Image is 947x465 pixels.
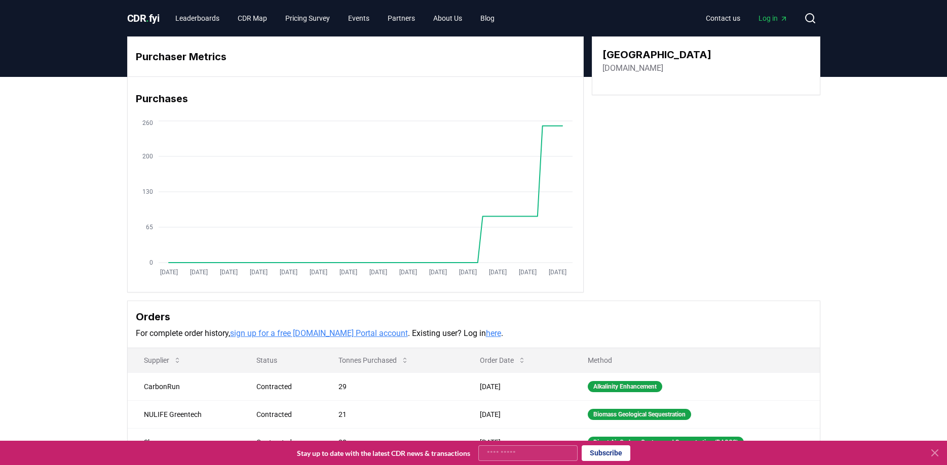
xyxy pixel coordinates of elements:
button: Supplier [136,350,190,370]
tspan: [DATE] [219,269,237,276]
td: [DATE] [464,428,572,456]
tspan: [DATE] [190,269,207,276]
a: CDR.fyi [127,11,160,25]
div: Direct Air Carbon Capture and Sequestration (DACCS) [588,437,744,448]
h3: Purchases [136,91,575,106]
h3: [GEOGRAPHIC_DATA] [602,47,711,62]
tspan: [DATE] [548,269,566,276]
h3: Purchaser Metrics [136,49,575,64]
tspan: [DATE] [459,269,476,276]
a: Blog [472,9,503,27]
td: [DATE] [464,372,572,400]
a: sign up for a free [DOMAIN_NAME] Portal account [230,328,408,338]
div: Contracted [256,409,314,419]
tspan: [DATE] [249,269,267,276]
td: CarbonRun [128,372,241,400]
div: Contracted [256,382,314,392]
button: Tonnes Purchased [330,350,417,370]
tspan: 200 [142,153,153,160]
tspan: [DATE] [399,269,416,276]
div: Alkalinity Enhancement [588,381,662,392]
td: 21 [322,400,464,428]
td: 29 [322,372,464,400]
tspan: 260 [142,119,153,126]
td: Skyrenu [128,428,241,456]
tspan: 130 [142,188,153,195]
tspan: [DATE] [488,269,506,276]
tspan: 0 [149,259,153,266]
span: Log in [759,13,788,23]
h3: Orders [136,309,812,324]
div: Biomass Geological Sequestration [588,409,691,420]
td: 20 [322,428,464,456]
div: Contracted [256,437,314,447]
a: here [486,328,501,338]
nav: Main [167,9,503,27]
a: Events [340,9,377,27]
a: Contact us [698,9,748,27]
span: . [146,12,149,24]
tspan: [DATE] [518,269,536,276]
a: CDR Map [230,9,275,27]
tspan: [DATE] [369,269,387,276]
tspan: [DATE] [339,269,357,276]
span: CDR fyi [127,12,160,24]
a: Log in [750,9,796,27]
button: Order Date [472,350,534,370]
a: About Us [425,9,470,27]
tspan: [DATE] [309,269,327,276]
p: Status [248,355,314,365]
p: Method [580,355,811,365]
a: Pricing Survey [277,9,338,27]
tspan: [DATE] [279,269,297,276]
a: [DOMAIN_NAME] [602,62,663,74]
tspan: 65 [146,224,153,231]
a: Leaderboards [167,9,228,27]
tspan: [DATE] [429,269,446,276]
tspan: [DATE] [160,269,177,276]
td: NULIFE Greentech [128,400,241,428]
nav: Main [698,9,796,27]
td: [DATE] [464,400,572,428]
p: For complete order history, . Existing user? Log in . [136,327,812,340]
a: Partners [380,9,423,27]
